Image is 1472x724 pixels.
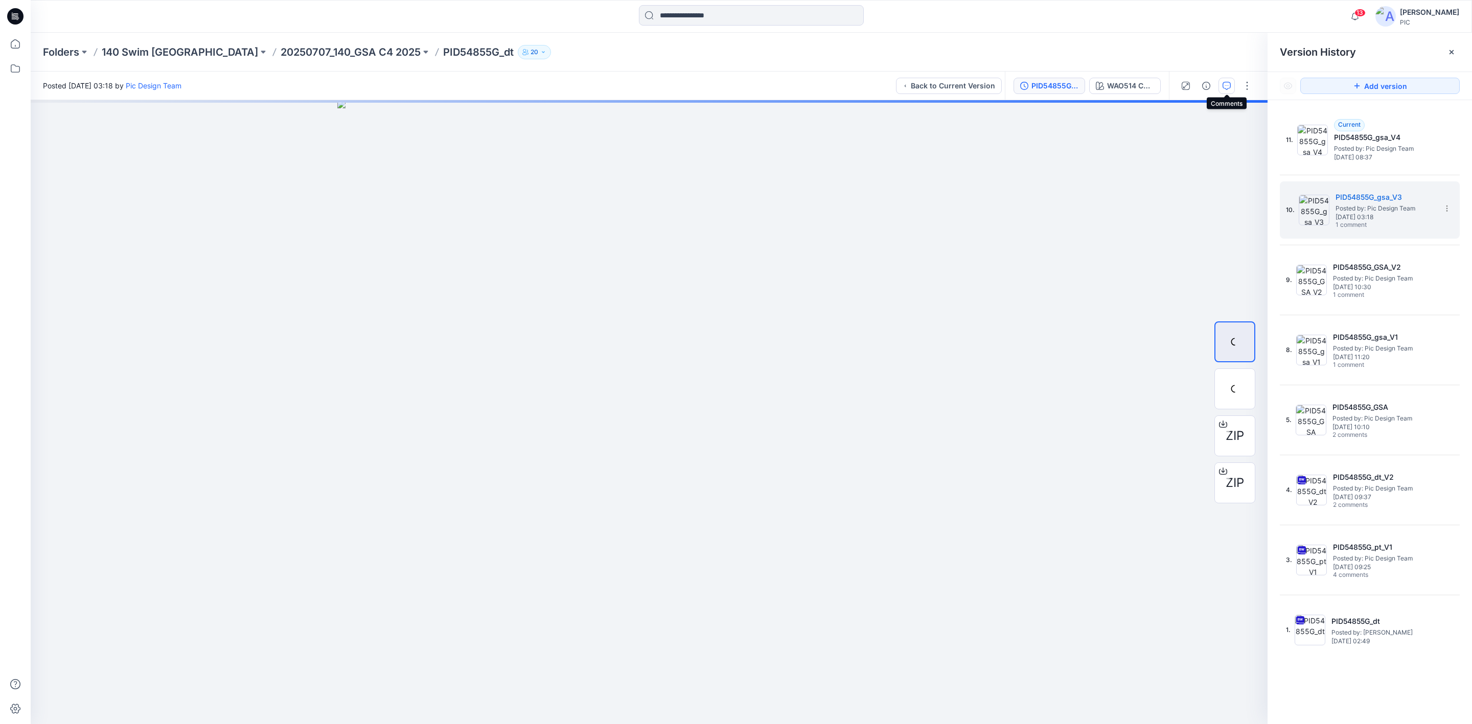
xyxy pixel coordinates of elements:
span: 9. [1286,275,1292,285]
a: 140 Swim [GEOGRAPHIC_DATA] [102,45,258,59]
span: Posted by: Pic Design Team [1334,144,1436,154]
span: 13 [1354,9,1366,17]
button: Details [1198,78,1214,94]
span: [DATE] 10:10 [1332,424,1435,431]
span: [DATE] 08:37 [1334,154,1436,161]
span: Posted by: Pic Design Team [1336,203,1438,214]
span: [DATE] 10:30 [1333,284,1435,291]
h5: PID54855G_gsa_V1 [1333,331,1435,343]
div: PIC [1400,18,1459,26]
h5: PID54855G_GSA [1332,401,1435,413]
span: 4. [1286,485,1292,495]
span: Version History [1280,46,1356,58]
a: 20250707_140_GSA C4 2025 [281,45,421,59]
span: 4 comments [1333,571,1405,579]
img: PID54855G_dt_V2 [1296,475,1327,505]
span: Current [1338,121,1361,128]
span: ZIP [1226,474,1244,492]
div: WAO514 C2 Denim Blue [1107,80,1154,91]
a: Folders [43,45,79,59]
p: PID54855G_dt [443,45,514,59]
span: Posted by: Pic Design Team [1333,553,1435,564]
img: PID54855G_gsa_V4 [1297,125,1328,155]
h5: PID54855G_dt_V2 [1333,471,1435,483]
span: [DATE] 11:20 [1333,354,1435,361]
span: Posted [DATE] 03:18 by [43,80,181,91]
span: 2 comments [1333,501,1405,509]
span: Posted by: Pic Design Team [1333,343,1435,354]
span: [DATE] 09:25 [1333,564,1435,571]
div: [PERSON_NAME] [1400,6,1459,18]
span: [DATE] 02:49 [1331,638,1434,645]
span: 1 comment [1333,361,1405,369]
span: 8. [1286,345,1292,355]
img: PID54855G_dt [1295,615,1325,645]
div: PID54855G_gsa_V3 [1031,80,1078,91]
span: 11. [1286,135,1293,145]
h5: PID54855G_GSA_V2 [1333,261,1435,273]
span: 5. [1286,415,1292,425]
img: PID54855G_gsa_V3 [1299,195,1329,225]
h5: PID54855G_dt [1331,615,1434,627]
button: Add version [1300,78,1460,94]
span: 3. [1286,555,1292,565]
span: 10. [1286,205,1295,215]
span: 1. [1286,625,1291,635]
button: Close [1447,48,1456,56]
button: WAO514 C2 Denim Blue [1089,78,1161,94]
span: 1 comment [1333,291,1405,299]
h5: PID54855G_gsa_V4 [1334,131,1436,144]
span: 1 comment [1336,221,1407,229]
h5: PID54855G_gsa_V3 [1336,191,1438,203]
img: PID54855G_GSA_V2 [1296,265,1327,295]
img: PID54855G_GSA [1296,405,1326,435]
button: PID54855G_gsa_V3 [1014,78,1085,94]
button: 20 [518,45,551,59]
a: Pic Design Team [126,81,181,90]
p: 20 [531,46,538,58]
span: Posted by: Libby Wilson [1331,627,1434,638]
span: Posted by: Pic Design Team [1333,483,1435,494]
span: Posted by: Pic Design Team [1333,273,1435,284]
span: ZIP [1226,427,1244,445]
h5: PID54855G_pt_V1 [1333,541,1435,553]
img: PID54855G_pt_V1 [1296,545,1327,575]
span: Posted by: Pic Design Team [1332,413,1435,424]
button: Show Hidden Versions [1280,78,1296,94]
span: 2 comments [1332,431,1404,439]
span: [DATE] 09:37 [1333,494,1435,501]
img: avatar [1375,6,1396,27]
img: PID54855G_gsa_V1 [1296,335,1327,365]
span: [DATE] 03:18 [1336,214,1438,221]
button: Back to Current Version [896,78,1002,94]
img: eyJhbGciOiJIUzI1NiIsImtpZCI6IjAiLCJzbHQiOiJzZXMiLCJ0eXAiOiJKV1QifQ.eyJkYXRhIjp7InR5cGUiOiJzdG9yYW... [337,100,961,724]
